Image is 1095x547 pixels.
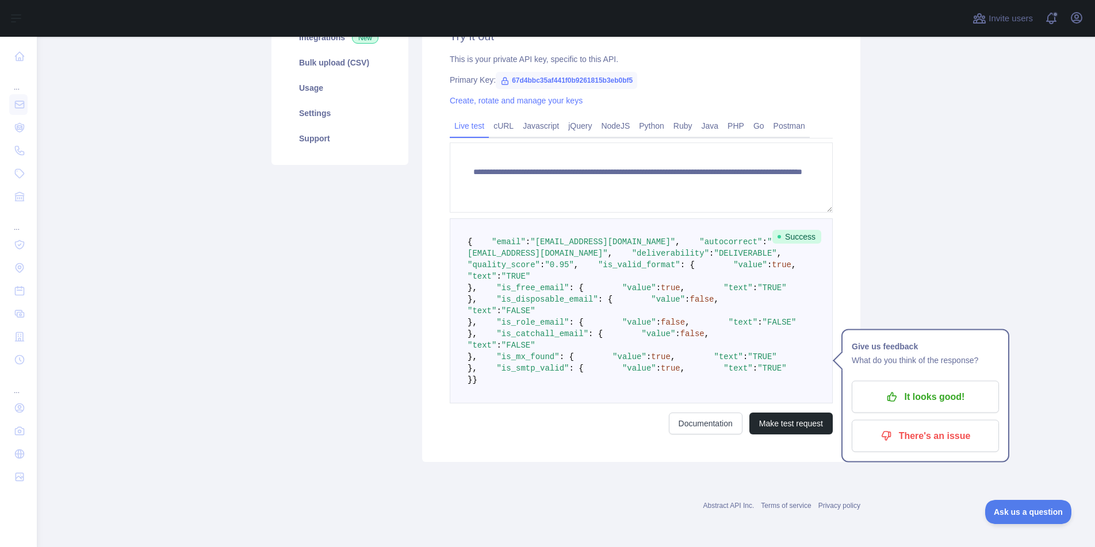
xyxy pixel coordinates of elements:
[669,413,742,434] a: Documentation
[489,117,518,135] a: cURL
[675,329,680,338] span: :
[675,237,680,246] span: ,
[526,237,530,246] span: :
[680,283,685,292] span: ,
[588,329,603,338] span: : {
[709,249,714,258] span: :
[634,117,669,135] a: Python
[468,260,540,269] span: "quality_score"
[352,32,378,44] span: New
[468,375,472,384] span: }
[753,364,757,373] span: :
[733,260,767,269] span: "value"
[569,364,583,373] span: : {
[651,352,671,361] span: true
[540,260,545,269] span: :
[970,9,1035,28] button: Invite users
[622,283,656,292] span: "value"
[656,283,661,292] span: :
[656,318,661,327] span: :
[772,260,791,269] span: true
[598,295,612,304] span: : {
[9,372,28,395] div: ...
[772,230,821,244] span: Success
[714,295,719,304] span: ,
[564,117,596,135] a: jQuery
[646,352,651,361] span: :
[685,295,690,304] span: :
[496,318,569,327] span: "is_role_email"
[642,329,676,338] span: "value"
[705,329,709,338] span: ,
[656,364,661,373] span: :
[729,318,757,327] span: "text"
[661,364,680,373] span: true
[285,50,395,75] a: Bulk upload (CSV)
[496,306,501,315] span: :
[450,74,833,86] div: Primary Key:
[569,283,583,292] span: : {
[757,364,786,373] span: "TRUE"
[574,260,579,269] span: ,
[468,364,477,373] span: },
[767,260,772,269] span: :
[651,295,685,304] span: "value"
[468,329,477,338] span: },
[818,502,860,510] a: Privacy policy
[989,12,1033,25] span: Invite users
[285,25,395,50] a: Integrations New
[468,341,496,350] span: "text"
[749,117,769,135] a: Go
[496,329,588,338] span: "is_catchall_email"
[608,249,612,258] span: ,
[690,295,714,304] span: false
[496,364,569,373] span: "is_smtp_valid"
[468,283,477,292] span: },
[761,502,811,510] a: Terms of service
[680,329,705,338] span: false
[723,283,752,292] span: "text"
[450,117,489,135] a: Live test
[748,352,776,361] span: "TRUE"
[285,126,395,151] a: Support
[496,352,559,361] span: "is_mx_found"
[596,117,634,135] a: NodeJS
[468,318,477,327] span: },
[753,283,757,292] span: :
[496,283,569,292] span: "is_free_email"
[501,306,535,315] span: "FALSE"
[496,341,501,350] span: :
[669,117,697,135] a: Ruby
[9,209,28,232] div: ...
[569,318,583,327] span: : {
[703,502,755,510] a: Abstract API Inc.
[285,75,395,101] a: Usage
[468,272,496,281] span: "text"
[496,272,501,281] span: :
[518,117,564,135] a: Javascript
[680,364,685,373] span: ,
[757,318,762,327] span: :
[501,272,530,281] span: "TRUE"
[791,260,796,269] span: ,
[468,306,496,315] span: "text"
[468,352,477,361] span: },
[622,364,656,373] span: "value"
[743,352,748,361] span: :
[612,352,646,361] span: "value"
[545,260,573,269] span: "0.95"
[714,249,776,258] span: "DELIVERABLE"
[714,352,743,361] span: "text"
[680,260,695,269] span: : {
[661,318,685,327] span: false
[671,352,675,361] span: ,
[985,500,1072,524] iframe: Toggle Customer Support
[757,283,786,292] span: "TRUE"
[492,237,526,246] span: "email"
[685,318,690,327] span: ,
[468,295,477,304] span: },
[472,375,477,384] span: }
[450,96,583,105] a: Create, rotate and manage your keys
[723,117,749,135] a: PHP
[852,340,999,353] h1: Give us feedback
